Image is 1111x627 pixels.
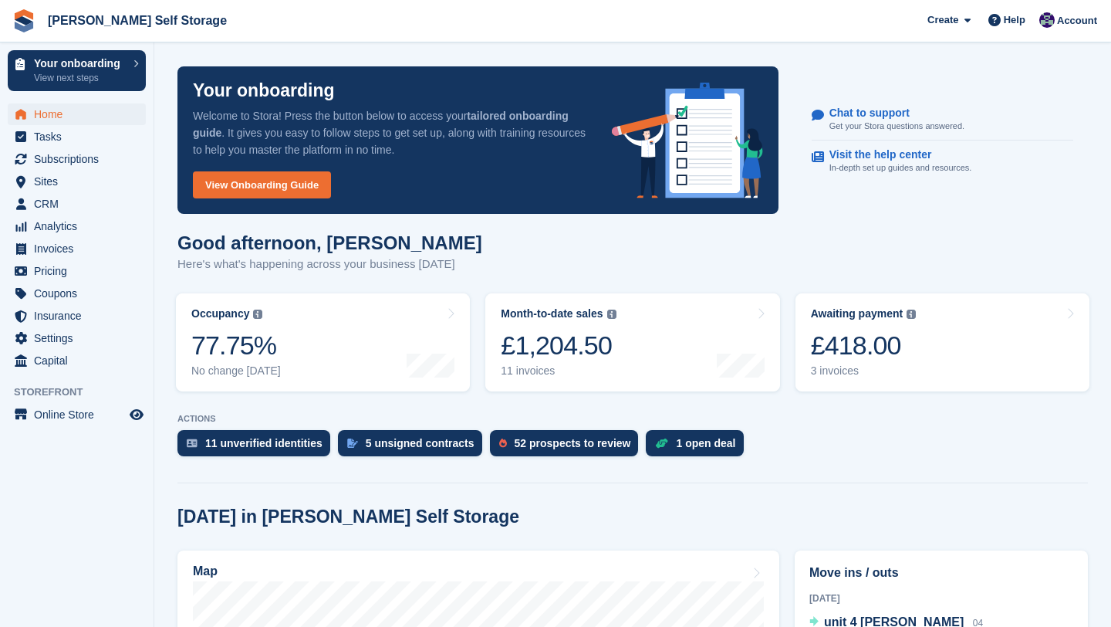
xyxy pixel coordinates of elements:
[191,364,281,378] div: No change [DATE]
[34,283,127,304] span: Coupons
[187,439,198,448] img: verify_identity-adf6edd0f0f0b5bbfe63781bf79b02c33cf7c696d77639b501bdc392416b5a36.svg
[34,126,127,147] span: Tasks
[338,430,490,464] a: 5 unsigned contracts
[12,9,35,32] img: stora-icon-8386f47178a22dfd0bd8f6a31ec36ba5ce8667c1dd55bd0f319d3a0aa187defe.svg
[34,350,127,371] span: Capital
[501,364,616,378] div: 11 invoices
[34,305,127,327] span: Insurance
[177,232,482,253] h1: Good afternoon, [PERSON_NAME]
[811,307,903,320] div: Awaiting payment
[34,215,127,237] span: Analytics
[501,307,603,320] div: Month-to-date sales
[8,350,146,371] a: menu
[42,8,233,33] a: [PERSON_NAME] Self Storage
[907,310,916,319] img: icon-info-grey-7440780725fd019a000dd9b08b2336e03edf1995a4989e88bcd33f0948082b44.svg
[34,404,127,425] span: Online Store
[8,404,146,425] a: menu
[34,193,127,215] span: CRM
[499,439,507,448] img: prospect-51fa495bee0391a8d652442698ab0144808aea92771e9ea1ae160a38d050c398.svg
[191,330,281,361] div: 77.75%
[795,293,1089,391] a: Awaiting payment £418.00 3 invoices
[927,12,958,28] span: Create
[829,107,952,120] p: Chat to support
[646,430,751,464] a: 1 open deal
[8,327,146,349] a: menu
[812,141,1073,182] a: Visit the help center In-depth set up guides and resources.
[34,103,127,125] span: Home
[366,437,474,449] div: 5 unsigned contracts
[829,120,964,133] p: Get your Stora questions answered.
[34,238,127,259] span: Invoices
[809,564,1073,582] h2: Move ins / outs
[829,148,960,161] p: Visit the help center
[8,103,146,125] a: menu
[501,330,616,361] div: £1,204.50
[812,99,1073,141] a: Chat to support Get your Stora questions answered.
[1004,12,1025,28] span: Help
[1039,12,1055,28] img: Matthew Jones
[193,82,335,100] p: Your onboarding
[607,310,616,319] img: icon-info-grey-7440780725fd019a000dd9b08b2336e03edf1995a4989e88bcd33f0948082b44.svg
[193,107,587,158] p: Welcome to Stora! Press the button below to access your . It gives you easy to follow steps to ge...
[193,564,218,578] h2: Map
[177,414,1088,424] p: ACTIONS
[655,438,668,449] img: deal-1b604bf984904fb50ccaf53a9ad4b4a5d6e5aea283cecdc64d6e3604feb123c2.svg
[515,437,631,449] div: 52 prospects to review
[809,591,1073,605] div: [DATE]
[8,148,146,170] a: menu
[490,430,647,464] a: 52 prospects to review
[8,126,146,147] a: menu
[8,260,146,282] a: menu
[1057,13,1097,29] span: Account
[127,405,146,424] a: Preview store
[676,437,735,449] div: 1 open deal
[811,364,917,378] div: 3 invoices
[193,171,331,198] a: View Onboarding Guide
[253,310,262,319] img: icon-info-grey-7440780725fd019a000dd9b08b2336e03edf1995a4989e88bcd33f0948082b44.svg
[811,330,917,361] div: £418.00
[8,215,146,237] a: menu
[8,50,146,91] a: Your onboarding View next steps
[612,83,763,198] img: onboarding-info-6c161a55d2c0e0a8cae90662b2fe09162a5109e8cc188191df67fb4f79e88e88.svg
[8,171,146,192] a: menu
[485,293,779,391] a: Month-to-date sales £1,204.50 11 invoices
[8,283,146,304] a: menu
[177,507,519,527] h2: [DATE] in [PERSON_NAME] Self Storage
[176,293,470,391] a: Occupancy 77.75% No change [DATE]
[34,148,127,170] span: Subscriptions
[34,327,127,349] span: Settings
[829,161,972,175] p: In-depth set up guides and resources.
[34,260,127,282] span: Pricing
[8,193,146,215] a: menu
[8,238,146,259] a: menu
[205,437,322,449] div: 11 unverified identities
[347,439,358,448] img: contract_signature_icon-13c848040528278c33f63329250d36e43548de30e8caae1d1a13099fd9432cc5.svg
[191,307,249,320] div: Occupancy
[34,58,126,69] p: Your onboarding
[177,430,338,464] a: 11 unverified identities
[14,385,154,400] span: Storefront
[177,256,482,273] p: Here's what's happening across your business [DATE]
[34,71,126,85] p: View next steps
[34,171,127,192] span: Sites
[8,305,146,327] a: menu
